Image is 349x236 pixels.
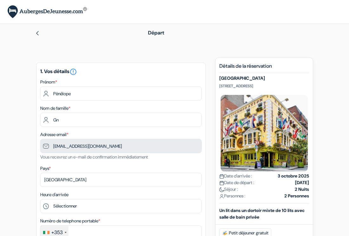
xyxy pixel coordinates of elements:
[35,31,40,36] img: left_arrow.svg
[40,154,148,160] small: Vous recevrez un e-mail de confirmation immédiatement
[40,218,100,224] label: Numéro de telephone portable
[219,173,252,179] span: Date d'arrivée :
[219,186,238,193] span: Séjour :
[222,231,228,236] img: free_breakfast.svg
[8,5,87,18] img: AubergesDeJeunesse.com
[219,187,224,192] img: moon.svg
[40,139,202,153] input: Entrer adresse e-mail
[40,79,57,85] label: Prénom
[219,84,309,89] p: [STREET_ADDRESS]
[295,186,309,193] strong: 2 Nuits
[295,179,309,186] strong: [DATE]
[40,113,202,127] input: Entrer le nom de famille
[40,165,51,172] label: Pays
[40,86,202,101] input: Entrez votre prénom
[278,173,309,179] strong: 3 octobre 2025
[148,29,164,36] span: Départ
[219,181,224,185] img: calendar.svg
[40,105,70,112] label: Nom de famille
[219,179,254,186] span: Date de départ :
[284,193,309,199] strong: 2 Personnes
[40,191,68,198] label: Heure d'arrivée
[219,63,309,73] h5: Détails de la réservation
[219,194,224,199] img: user_icon.svg
[69,68,77,75] a: error_outline
[69,68,77,76] i: error_outline
[40,131,68,138] label: Adresse email
[40,68,202,76] h5: 1. Vos détails
[219,174,224,179] img: calendar.svg
[219,76,309,81] h5: [GEOGRAPHIC_DATA]
[219,193,245,199] span: Personnes :
[219,208,305,220] b: Un lit dans un dortoir mixte de 10 lits avec salle de bain privée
